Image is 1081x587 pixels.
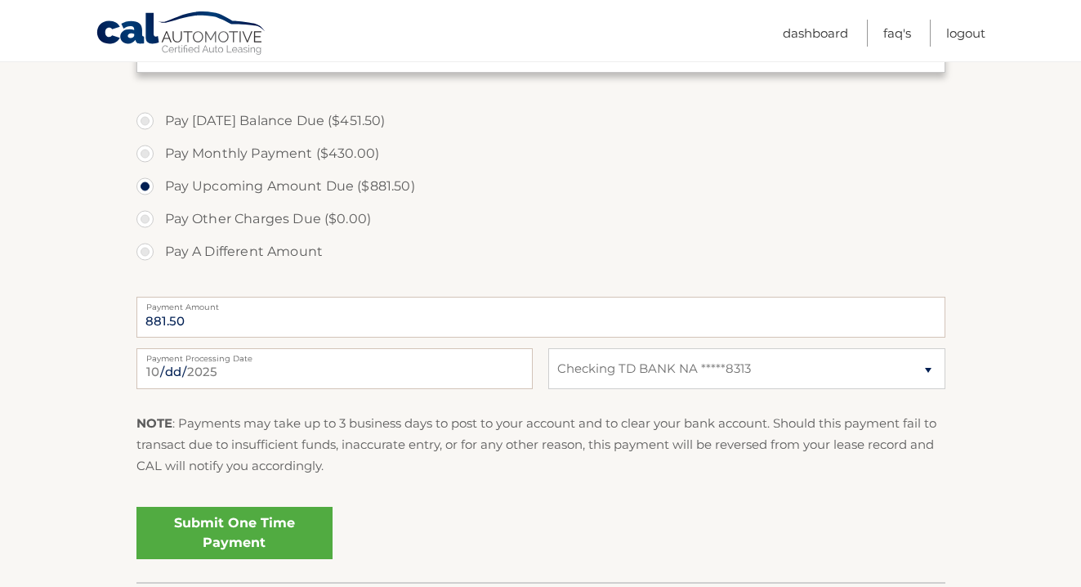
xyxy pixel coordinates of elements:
a: Cal Automotive [96,11,267,58]
a: Submit One Time Payment [136,507,333,559]
p: : Payments may take up to 3 business days to post to your account and to clear your bank account.... [136,413,945,477]
label: Payment Amount [136,297,945,310]
input: Payment Amount [136,297,945,338]
label: Pay Other Charges Due ($0.00) [136,203,945,235]
label: Pay Upcoming Amount Due ($881.50) [136,170,945,203]
label: Pay A Different Amount [136,235,945,268]
strong: NOTE [136,415,172,431]
a: Logout [946,20,985,47]
a: Dashboard [783,20,848,47]
label: Pay Monthly Payment ($430.00) [136,137,945,170]
label: Pay [DATE] Balance Due ($451.50) [136,105,945,137]
a: FAQ's [883,20,911,47]
label: Payment Processing Date [136,348,533,361]
input: Payment Date [136,348,533,389]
